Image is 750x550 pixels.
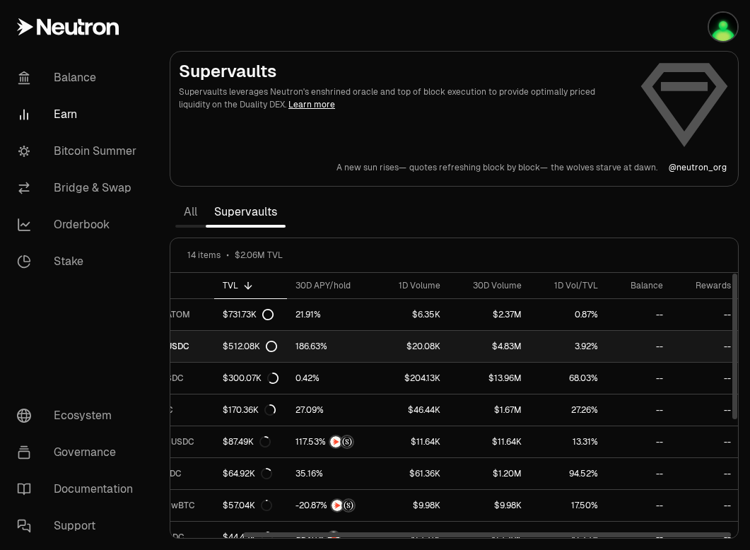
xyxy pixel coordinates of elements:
a: Bitcoin Summer [6,133,153,170]
a: $1.67M [449,394,530,426]
h2: Supervaults [179,60,628,83]
a: Support [6,508,153,544]
div: $300.07K [223,373,279,384]
button: NTRNStructured Points [295,498,366,513]
a: -- [607,426,672,457]
div: $731.73K [223,309,274,320]
a: $6.35K [375,299,449,330]
a: $204.13K [375,363,449,394]
a: Governance [6,434,153,471]
p: @ neutron_org [669,162,727,173]
a: 13.31% [530,426,607,457]
a: -- [672,299,748,330]
img: Structured Points [341,436,353,447]
a: $2.37M [449,299,530,330]
a: Ecosystem [6,397,153,434]
a: $9.98K [449,490,530,521]
a: 3.92% [530,331,607,362]
p: quotes refreshing block by block— [409,162,548,173]
a: NTRNStructured Points [287,490,375,521]
a: $1.20M [449,458,530,489]
a: -- [672,426,748,457]
a: -- [607,363,672,394]
a: Balance [6,59,153,96]
a: $87.49K [214,426,287,457]
img: NTRN [332,500,343,511]
a: 27.26% [530,394,607,426]
a: -- [607,490,672,521]
a: All [175,198,206,226]
a: -- [672,490,748,521]
div: TVL [223,280,279,291]
span: $2.06M TVL [235,250,283,261]
a: $46.44K [375,394,449,426]
div: 30D APY/hold [295,280,366,291]
img: Structured Points [343,500,354,511]
a: 0.87% [530,299,607,330]
a: -- [607,458,672,489]
a: @neutron_org [669,162,727,173]
div: $57.04K [223,500,272,511]
div: Balance [615,280,663,291]
div: 1D Vol/TVL [539,280,598,291]
a: $13.96M [449,363,530,394]
a: 94.52% [530,458,607,489]
div: $64.92K [223,468,272,479]
a: -- [672,363,748,394]
p: A new sun rises— [336,162,406,173]
a: -- [672,458,748,489]
a: -- [672,394,748,426]
button: NTRNStructured Points [295,435,366,449]
a: -- [607,299,672,330]
a: -- [607,331,672,362]
div: 1D Volume [383,280,440,291]
a: $57.04K [214,490,287,521]
a: $61.36K [375,458,449,489]
a: $9.98K [375,490,449,521]
a: $64.92K [214,458,287,489]
div: $87.49K [223,436,271,447]
img: Djamel Staking [709,13,737,41]
p: the wolves starve at dawn. [551,162,657,173]
a: Earn [6,96,153,133]
a: Orderbook [6,206,153,243]
img: NTRN [330,436,341,447]
div: 30D Volume [457,280,522,291]
a: $4.83M [449,331,530,362]
div: $512.08K [223,341,277,352]
a: NTRNStructured Points [287,426,375,457]
a: A new sun rises—quotes refreshing block by block—the wolves starve at dawn. [336,162,657,173]
p: Supervaults leverages Neutron's enshrined oracle and top of block execution to provide optimally ... [179,86,628,111]
a: $11.64K [375,426,449,457]
a: $512.08K [214,331,287,362]
a: 17.50% [530,490,607,521]
a: -- [607,394,672,426]
a: 68.03% [530,363,607,394]
a: $300.07K [214,363,287,394]
a: Bridge & Swap [6,170,153,206]
a: Stake [6,243,153,280]
a: Learn more [288,99,335,110]
div: Rewards [680,280,731,291]
a: $731.73K [214,299,287,330]
span: 14 items [187,250,221,261]
a: Supervaults [206,198,286,226]
a: $170.36K [214,394,287,426]
a: $11.64K [449,426,530,457]
div: $170.36K [223,404,276,416]
button: NTRN [295,530,366,544]
a: -- [672,331,748,362]
a: $20.08K [375,331,449,362]
a: Documentation [6,471,153,508]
